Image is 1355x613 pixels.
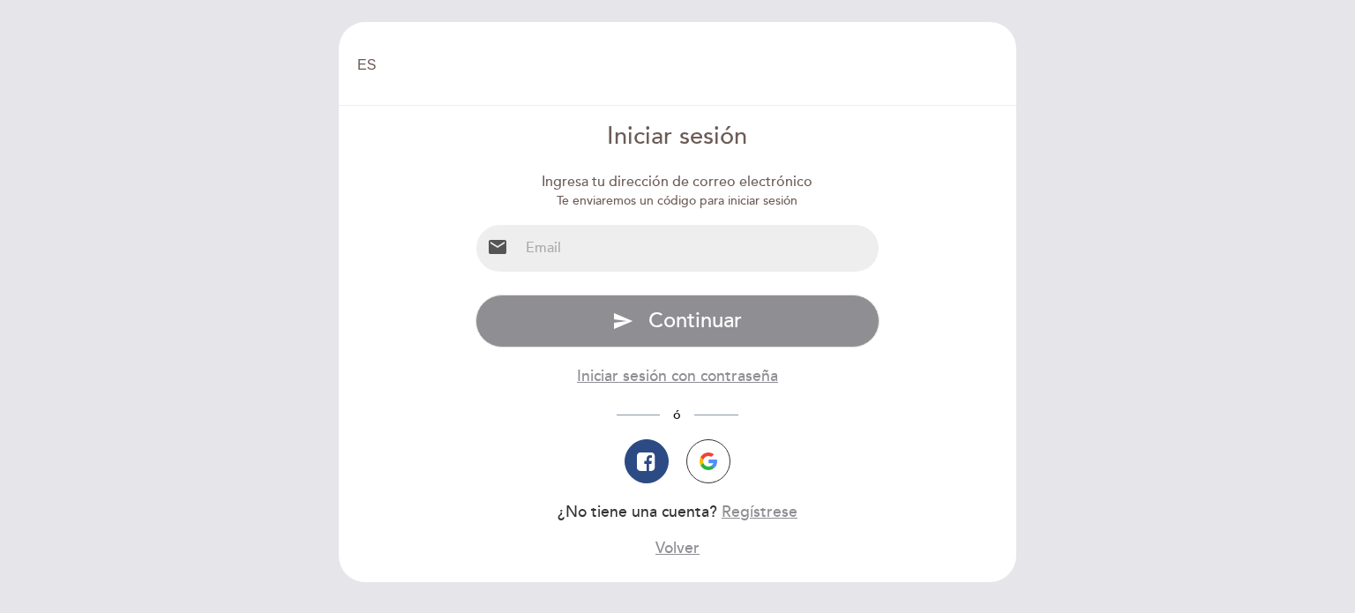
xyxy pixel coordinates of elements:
button: Regístrese [722,501,797,523]
span: ó [660,407,694,422]
span: ¿No tiene una cuenta? [558,503,717,521]
button: Volver [655,537,700,559]
div: Iniciar sesión [475,120,880,154]
span: Continuar [648,308,742,333]
i: email [487,236,508,258]
button: send Continuar [475,295,880,348]
div: Te enviaremos un código para iniciar sesión [475,192,880,210]
i: send [612,310,633,332]
img: icon-google.png [700,452,717,470]
div: Ingresa tu dirección de correo electrónico [475,172,880,192]
input: Email [519,225,880,272]
button: Iniciar sesión con contraseña [577,365,778,387]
